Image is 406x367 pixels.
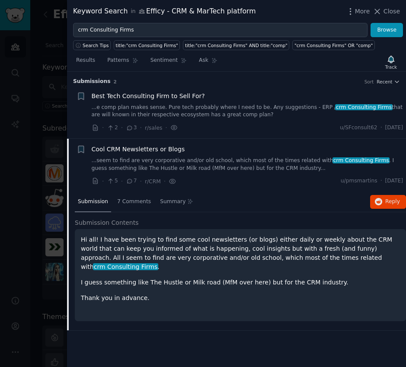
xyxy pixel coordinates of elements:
[75,218,139,227] span: Submission Contents
[385,177,403,185] span: [DATE]
[116,42,178,48] div: title:"crm Consulting Firms"
[145,125,162,131] span: r/sales
[107,124,118,132] span: 2
[107,177,118,185] span: 5
[164,177,166,186] span: ·
[92,104,403,119] a: ...e comp plan makes sense. Pure tech probably where I need to be. Any suggestions - ERP /crm Con...
[371,23,403,38] button: Browse
[145,179,161,185] span: r/CRM
[76,57,95,64] span: Results
[121,123,123,132] span: ·
[382,53,400,71] button: Track
[114,40,180,50] a: title:"crm Consulting Firms"
[150,57,178,64] span: Sentiment
[377,79,392,85] span: Recent
[346,7,370,16] button: More
[107,57,129,64] span: Patterns
[380,177,382,185] span: ·
[81,235,400,271] p: Hi all! I have been trying to find some cool newsletters (or blogs) either daily or weekly about ...
[78,198,108,206] span: Submission
[73,40,111,50] button: Search Tips
[373,7,400,16] button: Close
[131,8,135,16] span: in
[196,54,221,71] a: Ask
[126,124,137,132] span: 3
[114,79,117,84] span: 2
[126,177,137,185] span: 7
[341,177,377,185] span: u/pmsmartins
[385,64,397,70] div: Track
[183,40,289,50] a: title:"crm Consulting Firms" AND title:"comp"
[81,294,400,303] p: Thank you in advance.
[385,124,403,132] span: [DATE]
[335,104,393,110] span: crm Consulting Firms
[73,23,368,38] input: Try a keyword related to your business
[140,123,142,132] span: ·
[380,124,382,132] span: ·
[93,263,158,270] span: crm Consulting Firms
[83,42,109,48] span: Search Tips
[332,157,390,163] span: crm Consulting Firms
[73,54,98,71] a: Results
[185,42,288,48] div: title:"crm Consulting Firms" AND title:"comp"
[92,145,185,154] a: Cool CRM Newsletters or Blogs
[384,7,400,16] span: Close
[165,123,167,132] span: ·
[92,157,403,172] a: ...seem to find are very corporative and/or old school, which most of the times related withcrm C...
[370,195,406,209] button: Reply
[102,177,104,186] span: ·
[92,92,205,101] a: Best Tech Consulting Firm to Sell For?
[292,40,374,50] a: "crm Consulting Firms" OR "comp"
[102,123,104,132] span: ·
[160,198,185,206] span: Summary
[355,7,370,16] span: More
[117,198,151,206] span: 7 Comments
[73,78,111,86] span: Submission s
[81,278,400,287] p: I guess something like The Hustle or Milk road (MfM over here) but for the CRM industry.
[121,177,123,186] span: ·
[104,54,141,71] a: Patterns
[340,124,377,132] span: u/SFconsult62
[73,6,256,17] div: Keyword Search Efficy - CRM & MarTech platform
[364,79,374,85] div: Sort
[147,54,190,71] a: Sentiment
[140,177,142,186] span: ·
[294,42,373,48] div: "crm Consulting Firms" OR "comp"
[385,198,400,206] span: Reply
[377,79,400,85] button: Recent
[199,57,208,64] span: Ask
